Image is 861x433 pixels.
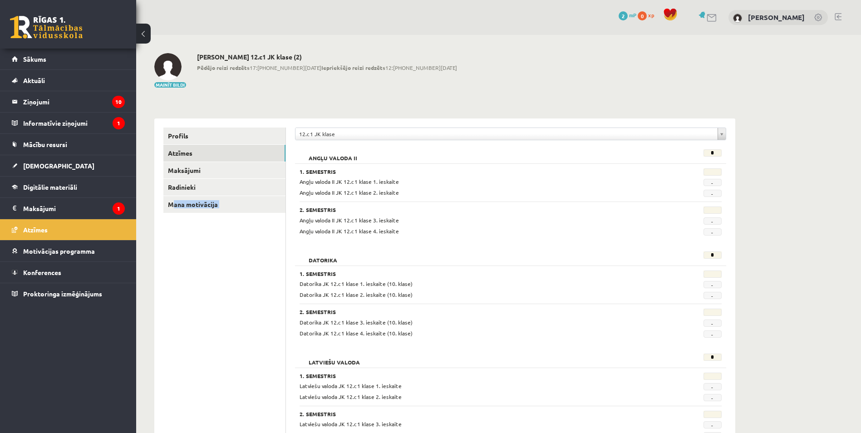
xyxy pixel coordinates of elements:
[23,183,77,191] span: Digitālie materiāli
[23,140,67,148] span: Mācību resursi
[638,11,659,19] a: 0 xp
[748,13,805,22] a: [PERSON_NAME]
[300,354,369,363] h2: Latviešu valoda
[704,217,722,225] span: -
[12,70,125,91] a: Aktuāli
[300,309,649,315] h3: 2. Semestris
[648,11,654,19] span: xp
[112,96,125,108] i: 10
[300,189,399,196] span: Angļu valoda II JK 12.c1 klase 2. ieskaite
[163,179,285,196] a: Radinieki
[197,64,457,72] span: 17:[PHONE_NUMBER][DATE] 12:[PHONE_NUMBER][DATE]
[163,162,285,179] a: Maksājumi
[23,226,48,234] span: Atzīmes
[629,11,636,19] span: mP
[12,241,125,261] a: Motivācijas programma
[704,179,722,186] span: -
[619,11,628,20] span: 2
[704,330,722,338] span: -
[12,113,125,133] a: Informatīvie ziņojumi1
[300,168,649,175] h3: 1. Semestris
[300,216,399,224] span: Angļu valoda II JK 12.c1 klase 3. ieskaite
[12,155,125,176] a: [DEMOGRAPHIC_DATA]
[12,219,125,240] a: Atzīmes
[300,373,649,379] h3: 1. Semestris
[704,190,722,197] span: -
[23,162,94,170] span: [DEMOGRAPHIC_DATA]
[704,421,722,428] span: -
[300,411,649,417] h3: 2. Semestris
[113,202,125,215] i: 1
[300,227,399,235] span: Angļu valoda II JK 12.c1 klase 4. ieskaite
[704,292,722,299] span: -
[23,198,125,219] legend: Maksājumi
[619,11,636,19] a: 2 mP
[704,383,722,390] span: -
[12,134,125,155] a: Mācību resursi
[300,251,346,261] h2: Datorika
[704,228,722,236] span: -
[300,149,366,158] h2: Angļu valoda II
[300,271,649,277] h3: 1. Semestris
[733,14,742,23] img: Mareks Grāve
[300,420,402,428] span: Latviešu valoda JK 12.c1 klase 3. ieskaite
[704,320,722,327] span: -
[704,394,722,401] span: -
[154,53,182,80] img: Mareks Grāve
[163,196,285,213] a: Mana motivācija
[163,145,285,162] a: Atzīmes
[12,198,125,219] a: Maksājumi1
[300,280,413,287] span: Datorika JK 12.c1 klase 1. ieskaite (10. klase)
[23,113,125,133] legend: Informatīvie ziņojumi
[12,283,125,304] a: Proktoringa izmēģinājums
[638,11,647,20] span: 0
[300,207,649,213] h3: 2. Semestris
[23,247,95,255] span: Motivācijas programma
[300,319,413,326] span: Datorika JK 12.c1 klase 3. ieskaite (10. klase)
[12,49,125,69] a: Sākums
[300,178,399,185] span: Angļu valoda II JK 12.c1 klase 1. ieskaite
[704,281,722,288] span: -
[300,330,413,337] span: Datorika JK 12.c1 klase 4. ieskaite (10. klase)
[299,128,714,140] span: 12.c1 JK klase
[295,128,726,140] a: 12.c1 JK klase
[300,382,402,389] span: Latviešu valoda JK 12.c1 klase 1. ieskaite
[23,91,125,112] legend: Ziņojumi
[197,64,250,71] b: Pēdējo reizi redzēts
[300,393,402,400] span: Latviešu valoda JK 12.c1 klase 2. ieskaite
[10,16,83,39] a: Rīgas 1. Tālmācības vidusskola
[23,76,45,84] span: Aktuāli
[163,128,285,144] a: Profils
[300,291,413,298] span: Datorika JK 12.c1 klase 2. ieskaite (10. klase)
[12,91,125,112] a: Ziņojumi10
[12,262,125,283] a: Konferences
[197,53,457,61] h2: [PERSON_NAME] 12.c1 JK klase (2)
[321,64,385,71] b: Iepriekšējo reizi redzēts
[12,177,125,197] a: Digitālie materiāli
[23,268,61,276] span: Konferences
[154,82,186,88] button: Mainīt bildi
[23,55,46,63] span: Sākums
[23,290,102,298] span: Proktoringa izmēģinājums
[113,117,125,129] i: 1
